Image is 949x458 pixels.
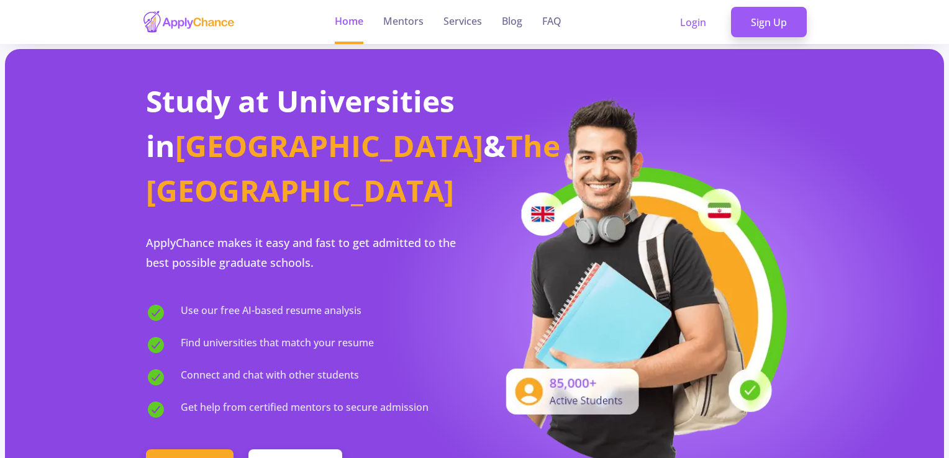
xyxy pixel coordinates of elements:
[731,7,807,38] a: Sign Up
[181,400,429,420] span: Get help from certified mentors to secure admission
[660,7,726,38] a: Login
[146,235,456,270] span: ApplyChance makes it easy and fast to get admitted to the best possible graduate schools.
[181,367,359,387] span: Connect and chat with other students
[142,10,235,34] img: applychance logo
[483,125,506,166] span: &
[175,125,483,166] span: [GEOGRAPHIC_DATA]
[181,335,374,355] span: Find universities that match your resume
[181,303,361,323] span: Use our free AI-based resume analysis
[146,81,455,166] span: Study at Universities in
